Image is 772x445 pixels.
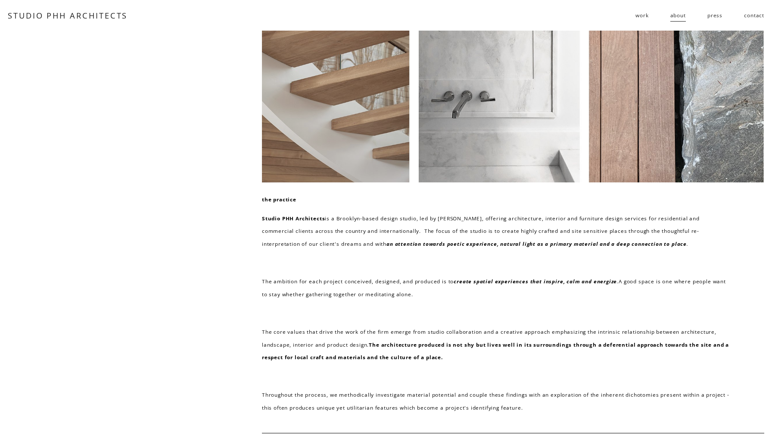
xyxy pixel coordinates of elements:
span: work [635,9,648,22]
em: create spatial experiences that inspire, calm and energize [454,278,617,285]
strong: Studio PHH Architects [262,215,325,222]
p: The ambition for each project conceived, designed, and produced is to A good space is one where p... [262,275,732,301]
em: an attention towards poetic experience, natural light as a primary material and a deep connection... [386,240,687,247]
em: . [617,278,619,285]
strong: the practice [262,196,296,203]
strong: The architecture produced is not shy but lives well in its surroundings through a deferential app... [262,341,731,361]
a: about [670,9,686,22]
p: is a Brooklyn-based design studio, led by [PERSON_NAME], offering architecture, interior and furn... [262,212,732,251]
a: folder dropdown [635,9,648,22]
a: contact [744,9,764,22]
em: . [687,240,688,247]
a: press [707,9,722,22]
p: The core values that drive the work of the firm emerge from studio collaboration and a creative a... [262,326,732,364]
p: Throughout the process, we methodically investigate material potential and couple these findings ... [262,389,732,414]
a: STUDIO PHH ARCHITECTS [8,10,128,21]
